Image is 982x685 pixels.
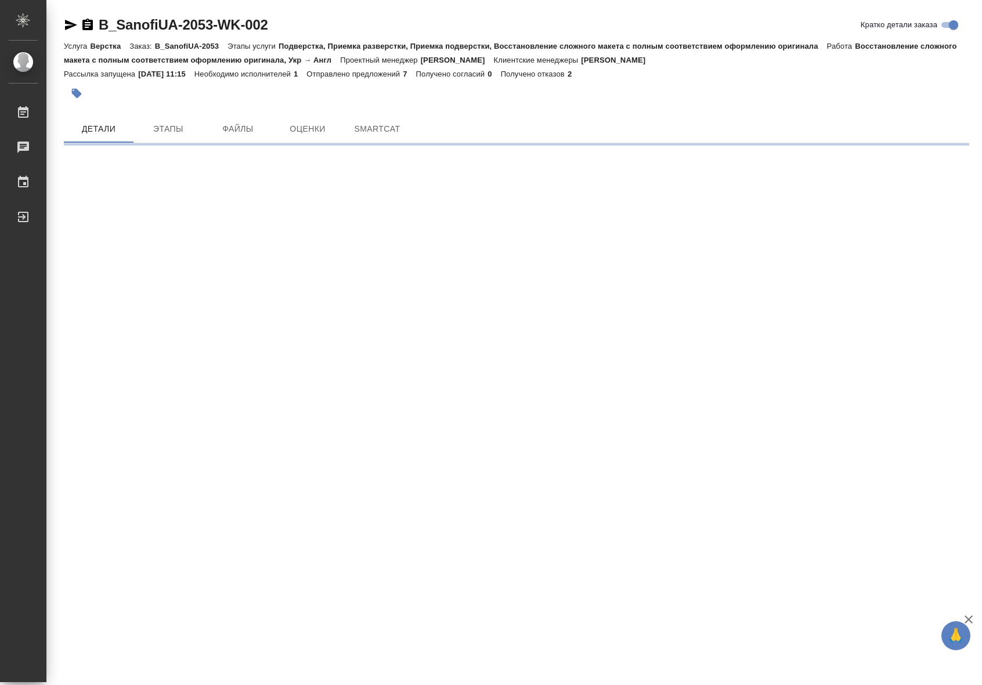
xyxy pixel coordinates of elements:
[421,56,494,64] p: [PERSON_NAME]
[90,42,129,50] p: Верстка
[581,56,654,64] p: [PERSON_NAME]
[349,122,405,136] span: SmartCat
[81,18,95,32] button: Скопировать ссылку
[64,18,78,32] button: Скопировать ссылку для ЯМессенджера
[568,70,580,78] p: 2
[306,70,403,78] p: Отправлено предложений
[228,42,279,50] p: Этапы услуги
[71,122,127,136] span: Детали
[279,42,827,50] p: Подверстка, Приемка разверстки, Приемка подверстки, Восстановление сложного макета с полным соотв...
[155,42,228,50] p: B_SanofiUA-2053
[494,56,582,64] p: Клиентские менеджеры
[827,42,855,50] p: Работа
[64,70,138,78] p: Рассылка запущена
[140,122,196,136] span: Этапы
[99,17,268,32] a: B_SanofiUA-2053-WK-002
[138,70,194,78] p: [DATE] 11:15
[210,122,266,136] span: Файлы
[294,70,306,78] p: 1
[129,42,154,50] p: Заказ:
[941,621,970,650] button: 🙏
[488,70,500,78] p: 0
[861,19,937,31] span: Кратко детали заказа
[501,70,568,78] p: Получено отказов
[64,42,90,50] p: Услуга
[946,624,966,648] span: 🙏
[194,70,294,78] p: Необходимо исполнителей
[64,81,89,106] button: Добавить тэг
[340,56,420,64] p: Проектный менеджер
[416,70,488,78] p: Получено согласий
[403,70,416,78] p: 7
[280,122,335,136] span: Оценки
